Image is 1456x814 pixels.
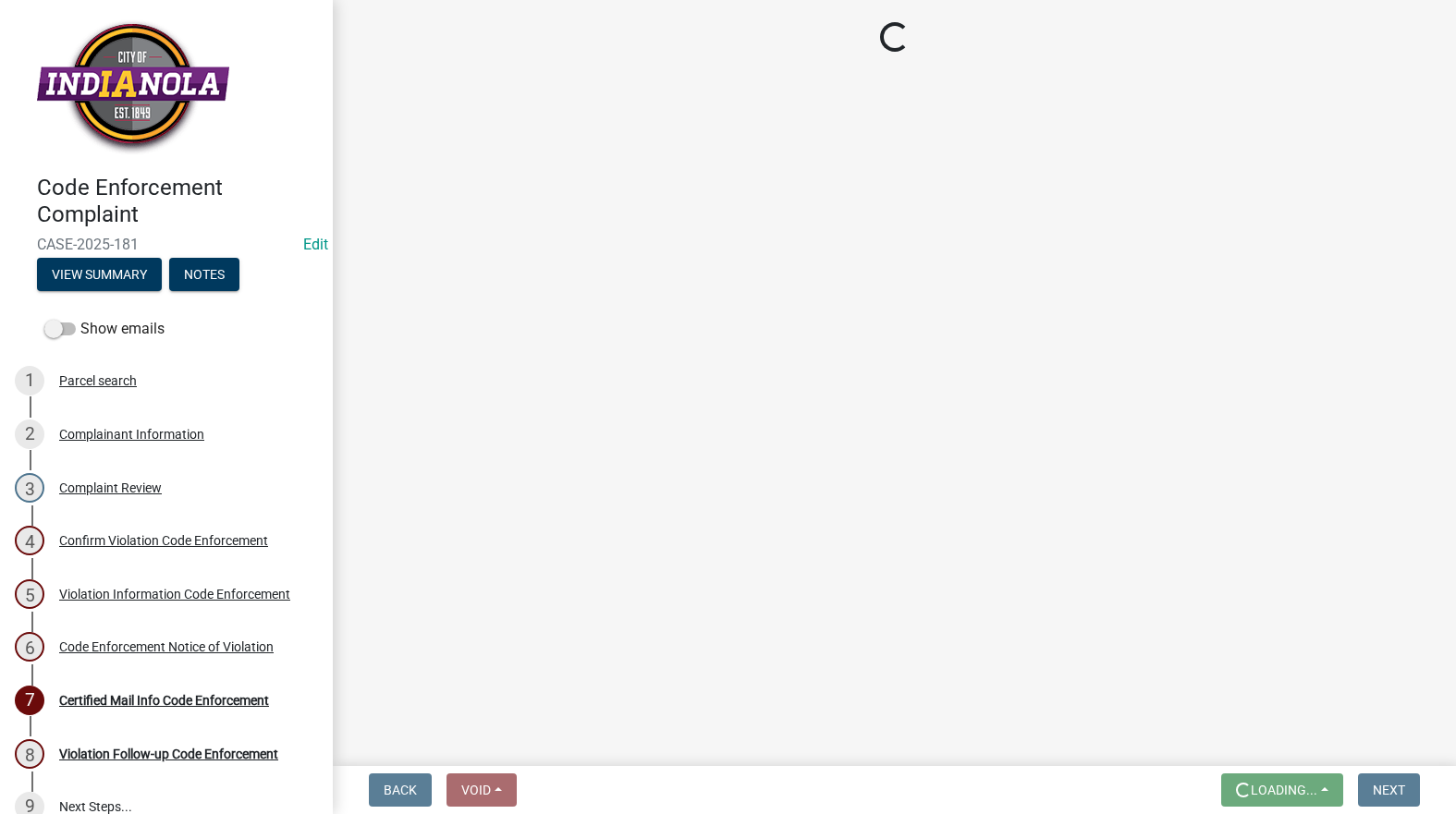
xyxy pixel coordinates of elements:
div: Complainant Information [59,428,204,441]
div: 1 [15,366,44,395]
img: City of Indianola, Iowa [37,19,229,155]
span: CASE-2025-181 [37,236,296,253]
div: Violation Information Code Enforcement [59,588,290,601]
label: Show emails [44,318,165,340]
button: Loading... [1221,773,1343,807]
div: 5 [15,579,44,609]
button: Notes [169,258,239,291]
div: Violation Follow-up Code Enforcement [59,747,278,760]
div: Certified Mail Info Code Enforcement [59,694,269,707]
div: 3 [15,473,44,503]
wm-modal-confirm: Notes [169,268,239,283]
wm-modal-confirm: Edit Application Number [303,236,328,253]
span: Void [461,783,491,797]
h4: Code Enforcement Complaint [37,175,318,228]
div: Code Enforcement Notice of Violation [59,640,274,653]
div: 8 [15,739,44,769]
div: Parcel search [59,374,137,387]
a: Edit [303,236,328,253]
button: View Summary [37,258,162,291]
span: Next [1373,783,1405,797]
span: Back [384,783,417,797]
wm-modal-confirm: Summary [37,268,162,283]
div: Confirm Violation Code Enforcement [59,534,268,547]
div: 2 [15,419,44,449]
div: 7 [15,686,44,715]
span: Loading... [1251,783,1317,797]
button: Back [369,773,432,807]
button: Next [1358,773,1420,807]
div: 4 [15,526,44,555]
button: Void [447,773,517,807]
div: Complaint Review [59,481,162,494]
div: 6 [15,632,44,662]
